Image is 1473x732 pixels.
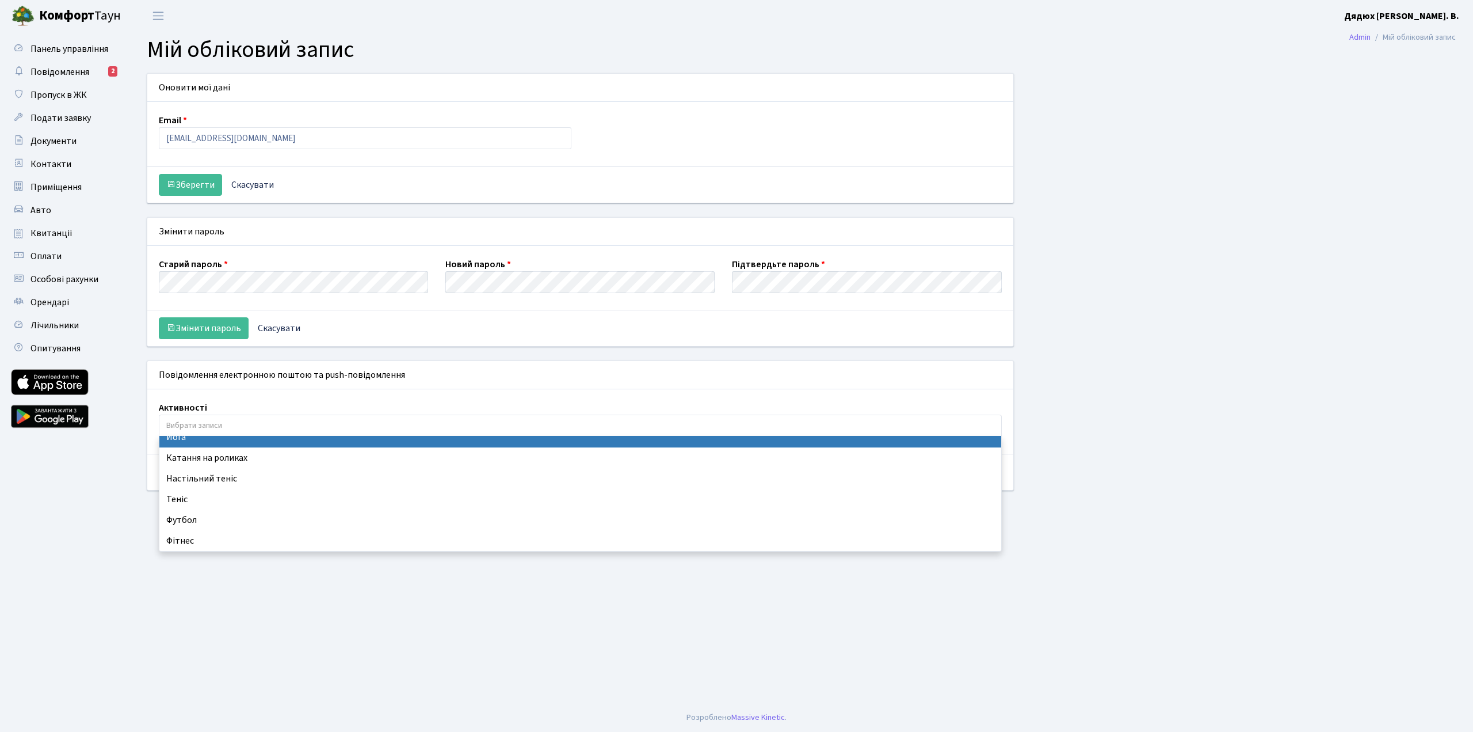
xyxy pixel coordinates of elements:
label: Email [159,113,187,127]
a: Подати заявку [6,107,121,130]
a: Документи [6,130,121,153]
a: Авто [6,199,121,222]
a: Приміщення [6,176,121,199]
div: 2 [108,66,117,77]
span: Пропуск в ЖК [30,89,87,101]
div: Змінити пароль [147,218,1013,246]
a: Скасувати [250,317,308,339]
span: Документи [30,135,77,147]
span: Контакти [30,158,71,170]
button: Змінити пароль [159,317,249,339]
span: Квитанції [30,227,72,240]
span: Приміщення [30,181,82,194]
li: Йога [159,427,1001,447]
span: Опитування [30,342,81,355]
img: logo.png [12,5,35,28]
input: Вибрати записи [159,415,1001,436]
span: Авто [30,204,51,217]
span: Особові рахунки [30,273,98,286]
li: Мій обліковий запис [1371,31,1456,44]
a: Опитування [6,337,121,360]
div: Повідомлення електронною поштою та push-повідомлення [147,361,1013,389]
b: Комфорт [39,6,94,25]
span: Таун [39,6,121,26]
span: Подати заявку [30,112,91,124]
a: Massive Kinetic [731,711,785,723]
h1: Мій обліковий запис [147,36,1456,64]
b: Дядюх [PERSON_NAME]. В. [1344,10,1459,22]
label: Активності [159,401,207,415]
label: Новий пароль [445,257,511,271]
li: Катання на роликах [159,447,1001,468]
a: Пропуск в ЖК [6,84,121,107]
li: Фітнес [159,530,1001,551]
li: Настільний теніс [159,468,1001,489]
a: Оплати [6,245,121,268]
div: Оновити мої дані [147,74,1013,102]
a: Скасувати [224,174,281,196]
span: Оплати [30,250,62,263]
a: Контакти [6,153,121,176]
nav: breadcrumb [1332,25,1473,50]
a: Орендарі [6,291,121,314]
button: Переключити навігацію [144,6,173,25]
a: Дядюх [PERSON_NAME]. В. [1344,9,1459,23]
span: Орендарі [30,296,69,309]
span: Панель управління [30,43,108,55]
a: Особові рахунки [6,268,121,291]
button: Зберегти [159,174,222,196]
li: Теніс [159,489,1001,510]
a: Квитанції [6,222,121,245]
a: Повідомлення2 [6,60,121,84]
div: Розроблено . [686,711,787,724]
label: Старий пароль [159,257,228,271]
a: Лічильники [6,314,121,337]
label: Підтвердьте пароль [732,257,825,271]
li: Футбол [159,510,1001,530]
a: Admin [1349,31,1371,43]
span: Повідомлення [30,66,89,78]
span: Лічильники [30,319,79,332]
a: Панель управління [6,37,121,60]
